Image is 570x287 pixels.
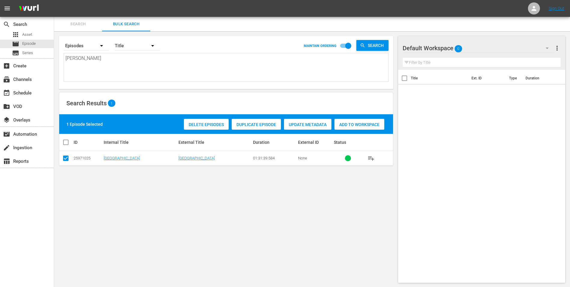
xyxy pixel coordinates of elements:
span: Episode [12,40,19,48]
span: Update Metadata [284,122,331,127]
span: menu [4,5,11,12]
div: Default Workspace [403,40,554,57]
span: Series [22,50,33,56]
div: ID [74,140,102,145]
span: Duplicate Episode [232,122,281,127]
a: [GEOGRAPHIC_DATA] [104,156,140,160]
button: Update Metadata [284,119,331,130]
th: Title [411,70,468,87]
span: 0 [455,42,462,55]
div: Internal Title [104,140,177,145]
p: MAINTAIN ORDERING [304,44,337,48]
span: Search [3,21,10,28]
span: more_vert [553,45,561,52]
a: Sign Out [549,6,564,11]
div: Episodes [64,37,109,54]
span: Series [12,49,19,57]
button: Duplicate Episode [232,119,281,130]
span: Automation [3,131,10,138]
button: playlist_add [364,151,378,165]
span: Search [58,21,99,28]
span: Schedule [3,89,10,97]
span: Reports [3,158,10,165]
button: Search [356,40,389,51]
span: Ingestion [3,144,10,151]
a: [GEOGRAPHIC_DATA] [178,156,215,160]
img: ans4CAIJ8jUAAAAAAAAAAAAAAAAAAAAAAAAgQb4GAAAAAAAAAAAAAAAAAAAAAAAAJMjXAAAAAAAAAAAAAAAAAAAAAAAAgAT5G... [14,2,43,16]
th: Ext. ID [468,70,505,87]
span: Episode [22,41,36,47]
button: Add to Workspace [334,119,384,130]
span: Delete Episodes [184,122,229,127]
button: more_vert [553,41,561,55]
span: Search Results [66,100,107,107]
div: Duration [253,140,296,145]
span: playlist_add [367,155,375,162]
div: Title [115,37,160,54]
span: Bulk Search [106,21,147,28]
button: Delete Episodes [184,119,229,130]
div: 25971025 [74,156,102,160]
span: 1 [108,101,115,105]
th: Type [505,70,522,87]
span: Search [365,40,389,51]
span: VOD [3,103,10,110]
div: External ID [298,140,332,145]
span: Add to Workspace [334,122,384,127]
span: Overlays [3,116,10,124]
textarea: [PERSON_NAME] [66,55,388,82]
span: Asset [12,31,19,38]
span: Channels [3,76,10,83]
div: Status [334,140,362,145]
span: Create [3,62,10,69]
div: External Title [178,140,251,145]
th: Duration [522,70,558,87]
div: 01:31:39.584 [253,156,296,160]
div: None [298,156,332,160]
span: Asset [22,32,32,38]
div: 1 Episode Selected [66,121,103,127]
